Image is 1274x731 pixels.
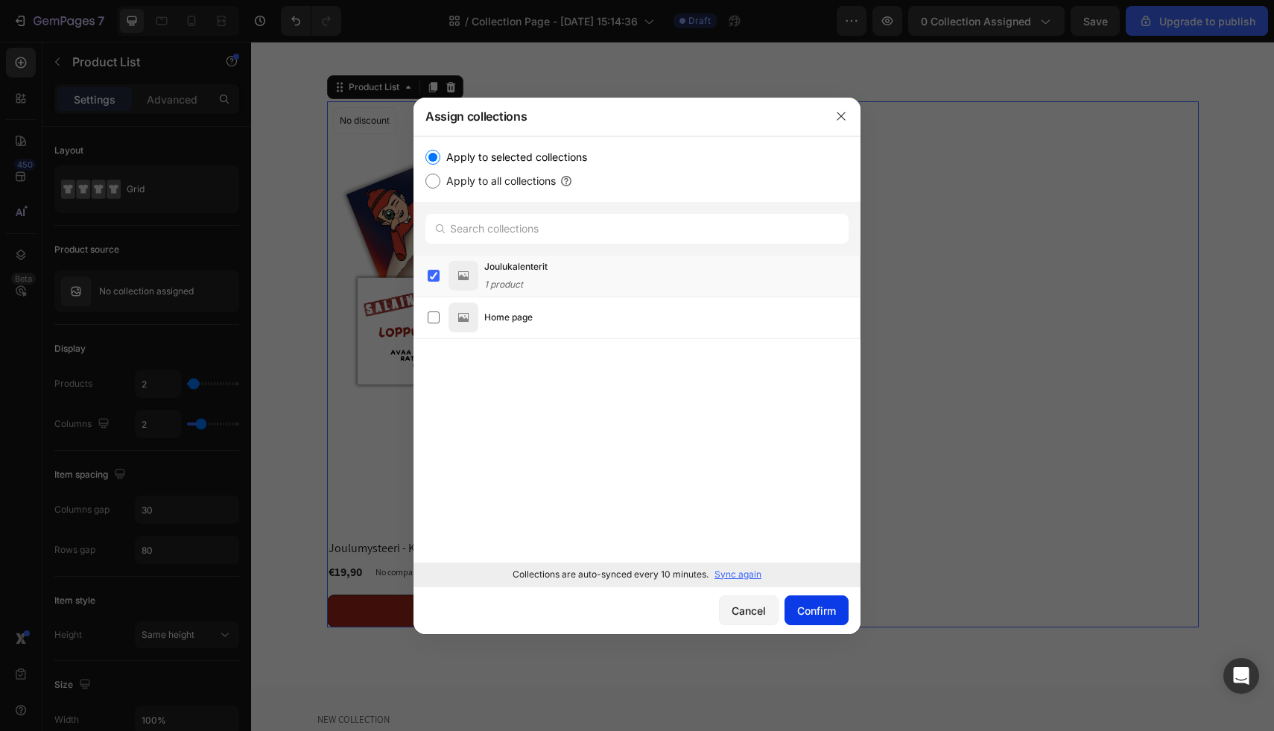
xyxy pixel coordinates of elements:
label: Apply to all collections [440,172,556,190]
button: Confirm [785,595,849,625]
span: Home page [484,310,533,325]
div: Cancel [732,603,766,618]
a: Joulumysteeri - Kadonneiden kirjeiden arvoitus [76,60,501,484]
div: €19,90 [76,520,112,541]
p: Collections are auto-synced every 10 minutes. [513,568,709,581]
div: Lisää ostoskoriin [244,560,332,578]
span: Joulukalenterit [484,259,548,274]
span: 1 product [484,279,523,290]
button: Cancel [719,595,779,625]
label: Apply to selected collections [440,148,587,166]
a: Joulumysteeri - Kadonneiden kirjeiden arvoitus [76,496,501,517]
p: NEW COLLECTION [66,671,436,686]
p: Sync again [714,568,761,581]
p: No compare price [124,526,189,535]
div: Open Intercom Messenger [1223,658,1259,694]
div: Assign collections [413,97,822,136]
p: No discount [89,72,139,86]
img: product-img [449,303,478,332]
img: product-img [449,261,478,291]
button: Lisää ostoskoriin [76,553,501,586]
div: Product List [95,39,151,52]
div: Confirm [797,603,836,618]
input: Search collections [425,214,849,244]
